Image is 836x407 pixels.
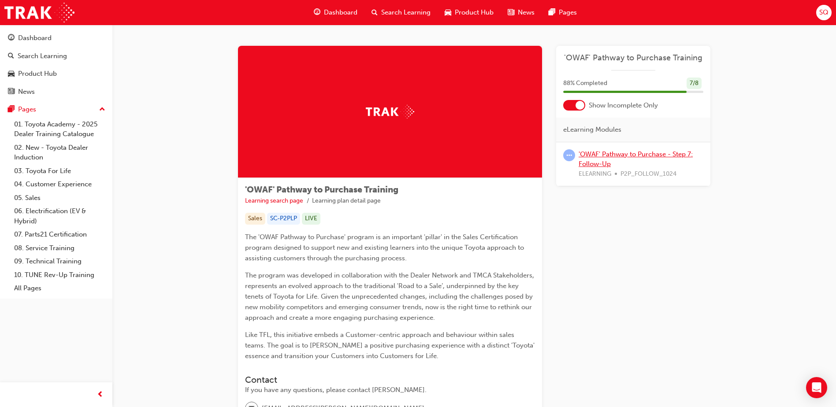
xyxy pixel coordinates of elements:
[18,51,67,61] div: Search Learning
[455,7,494,18] span: Product Hub
[687,78,702,89] div: 7 / 8
[364,4,438,22] a: search-iconSearch Learning
[245,233,526,262] span: The 'OWAF Pathway to Purchase' program is an important 'pillar' in the Sales Certification progra...
[4,101,109,118] button: Pages
[245,331,536,360] span: Like TFL, this initiative embeds a Customer-centric approach and behaviour within sales teams. Th...
[501,4,542,22] a: news-iconNews
[508,7,514,18] span: news-icon
[11,191,109,205] a: 05. Sales
[324,7,357,18] span: Dashboard
[11,141,109,164] a: 02. New - Toyota Dealer Induction
[819,7,829,18] span: SQ
[302,213,320,225] div: LIVE
[11,178,109,191] a: 04. Customer Experience
[11,255,109,268] a: 09. Technical Training
[372,7,378,18] span: search-icon
[97,389,104,400] span: prev-icon
[4,3,74,22] img: Trak
[366,105,414,118] img: Trak
[579,150,693,168] a: 'OWAF' Pathway to Purchase - Step 7: Follow-Up
[245,385,535,395] div: If you have any questions, please contact [PERSON_NAME].
[806,377,827,398] div: Open Intercom Messenger
[314,7,320,18] span: guage-icon
[816,5,832,20] button: SQ
[4,84,109,100] a: News
[589,100,658,111] span: Show Incomplete Only
[445,7,451,18] span: car-icon
[99,104,105,115] span: up-icon
[11,241,109,255] a: 08. Service Training
[11,118,109,141] a: 01. Toyota Academy - 2025 Dealer Training Catalogue
[4,30,109,46] a: Dashboard
[18,69,57,79] div: Product Hub
[4,66,109,82] a: Product Hub
[18,33,52,43] div: Dashboard
[8,52,14,60] span: search-icon
[4,48,109,64] a: Search Learning
[245,197,303,204] a: Learning search page
[312,196,381,206] li: Learning plan detail page
[8,34,15,42] span: guage-icon
[11,268,109,282] a: 10. TUNE Rev-Up Training
[18,87,35,97] div: News
[620,169,676,179] span: P2P_FOLLOW_1024
[267,213,300,225] div: SC-P2PLP
[245,271,536,322] span: The program was developed in collaboration with the Dealer Network and TMCA Stakeholders, represe...
[11,204,109,228] a: 06. Electrification (EV & Hybrid)
[549,7,555,18] span: pages-icon
[8,70,15,78] span: car-icon
[18,104,36,115] div: Pages
[245,185,398,195] span: 'OWAF' Pathway to Purchase Training
[563,78,607,89] span: 88 % Completed
[245,375,535,385] h3: Contact
[518,7,535,18] span: News
[563,149,575,161] span: learningRecordVerb_ATTEMPT-icon
[11,228,109,241] a: 07. Parts21 Certification
[542,4,584,22] a: pages-iconPages
[559,7,577,18] span: Pages
[4,28,109,101] button: DashboardSearch LearningProduct HubNews
[11,281,109,295] a: All Pages
[563,125,621,135] span: eLearning Modules
[8,106,15,114] span: pages-icon
[579,169,611,179] span: ELEARNING
[381,7,431,18] span: Search Learning
[245,213,265,225] div: Sales
[438,4,501,22] a: car-iconProduct Hub
[563,53,703,63] a: 'OWAF' Pathway to Purchase Training
[307,4,364,22] a: guage-iconDashboard
[11,164,109,178] a: 03. Toyota For Life
[8,88,15,96] span: news-icon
